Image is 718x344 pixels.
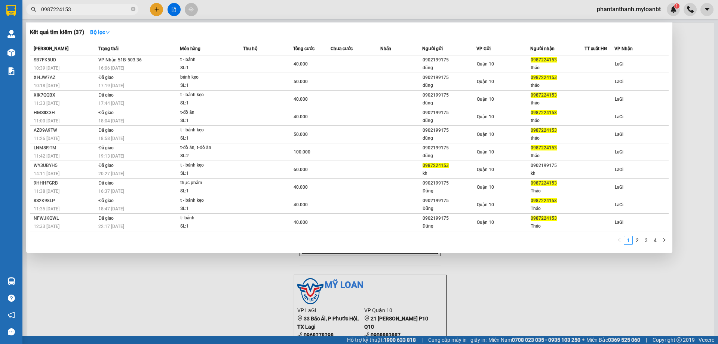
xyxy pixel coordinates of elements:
div: 0902199175 [423,214,476,222]
button: right [660,236,669,245]
span: Quận 10 [477,149,494,155]
span: 100.000 [294,149,310,155]
span: LaGi [615,97,623,102]
div: 0902199175 [423,91,476,99]
div: thảo [531,152,584,160]
span: 20:27 [DATE] [98,171,124,176]
div: 0902199175 [423,179,476,187]
span: 40.000 [294,220,308,225]
div: t - bánh [180,56,236,64]
div: SL: 1 [180,187,236,195]
span: 40.000 [294,202,308,207]
span: close-circle [131,6,135,13]
div: SL: 1 [180,205,236,213]
span: Quận 10 [477,202,494,207]
span: Tổng cước [293,46,314,51]
span: 40.000 [294,97,308,102]
button: left [615,236,624,245]
li: Previous Page [615,236,624,245]
span: Đã giao [98,198,114,203]
span: 0987224153 [531,145,557,150]
span: message [8,328,15,335]
span: Đã giao [98,163,114,168]
div: 0902199175 [423,127,476,134]
span: 0987224153 [531,198,557,203]
span: 50.000 [294,132,308,137]
div: SB7FK5UD [34,56,96,64]
div: t - bánh kẹo [180,197,236,205]
span: 40.000 [294,185,308,190]
span: 60.000 [294,167,308,172]
input: Tìm tên, số ĐT hoặc mã đơn [41,5,129,13]
button: Bộ lọcdown [84,26,116,38]
span: Đã giao [98,110,114,115]
li: 3 [642,236,651,245]
div: kh [531,170,584,177]
span: 10:18 [DATE] [34,83,59,88]
span: right [662,238,666,242]
a: 4 [651,236,659,244]
span: LaGi [615,61,623,67]
span: down [105,30,110,35]
span: Chưa cước [331,46,353,51]
div: 0902199175 [423,144,476,152]
span: LaGi [615,202,623,207]
div: 8S2K98LP [34,197,96,205]
span: 17:44 [DATE] [98,101,124,106]
div: kh [423,170,476,177]
div: thảo [531,64,584,72]
span: Đã giao [98,180,114,186]
span: 0987224153 [531,57,557,63]
span: Quận 10 [477,220,494,225]
span: Thu hộ [243,46,257,51]
span: question-circle [8,295,15,302]
span: 11:42 [DATE] [34,153,59,159]
div: bánh kẹo [180,73,236,82]
span: 11:35 [DATE] [34,206,59,211]
div: SL: 1 [180,82,236,90]
span: close-circle [131,7,135,11]
div: 0902199175 [423,74,476,82]
span: TT xuất HĐ [584,46,607,51]
li: 1 [624,236,633,245]
div: Dũng [423,187,476,195]
div: thảo [531,134,584,142]
span: notification [8,311,15,319]
img: warehouse-icon [7,30,15,38]
div: dũng [423,82,476,89]
span: 18:04 [DATE] [98,118,124,124]
div: t - bánh kẹo [180,161,236,170]
span: [PERSON_NAME] [34,46,68,51]
div: 0902199175 [423,56,476,64]
div: Dũng [423,205,476,213]
div: SL: 1 [180,222,236,231]
div: Thảo [531,205,584,213]
span: 0987224153 [531,110,557,115]
div: Dũng [423,222,476,230]
img: solution-icon [7,67,15,75]
span: Đã giao [98,216,114,221]
img: logo-vxr [6,5,16,16]
span: Quận 10 [477,79,494,84]
span: Người gửi [422,46,443,51]
img: warehouse-icon [7,277,15,285]
div: 9HHHFGRB [34,179,96,187]
span: LaGi [615,185,623,190]
li: 4 [651,236,660,245]
span: Quận 10 [477,61,494,67]
span: Quận 10 [477,185,494,190]
a: 2 [633,236,641,244]
div: t - bánh kẹo [180,91,236,99]
span: 11:26 [DATE] [34,136,59,141]
span: 40.000 [294,61,308,67]
span: 17:19 [DATE] [98,83,124,88]
span: 18:47 [DATE] [98,206,124,211]
div: HMSIIX3H [34,109,96,117]
span: left [617,238,622,242]
span: 12:33 [DATE] [34,224,59,229]
div: AZD9A9TW [34,127,96,134]
div: Thảo [531,187,584,195]
div: dũng [423,99,476,107]
span: 0987224153 [531,92,557,98]
span: VP Nhận [614,46,633,51]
